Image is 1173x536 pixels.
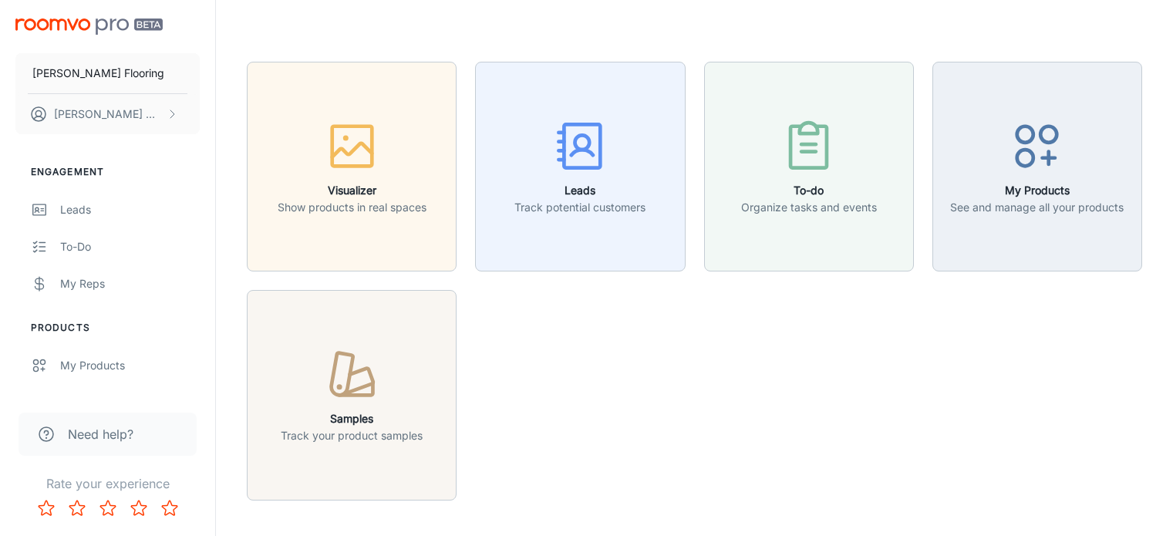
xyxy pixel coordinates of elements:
[932,62,1142,271] button: My ProductsSee and manage all your products
[704,158,914,174] a: To-doOrganize tasks and events
[475,158,685,174] a: LeadsTrack potential customers
[950,182,1124,199] h6: My Products
[278,199,426,216] p: Show products in real spaces
[60,357,200,374] div: My Products
[54,106,163,123] p: [PERSON_NAME] Wood
[932,158,1142,174] a: My ProductsSee and manage all your products
[93,493,123,524] button: Rate 3 star
[281,410,423,427] h6: Samples
[704,62,914,271] button: To-doOrganize tasks and events
[154,493,185,524] button: Rate 5 star
[15,19,163,35] img: Roomvo PRO Beta
[60,201,200,218] div: Leads
[514,199,645,216] p: Track potential customers
[60,394,200,411] div: Suppliers
[15,53,200,93] button: [PERSON_NAME] Flooring
[247,290,457,500] button: SamplesTrack your product samples
[31,493,62,524] button: Rate 1 star
[12,474,203,493] p: Rate your experience
[60,275,200,292] div: My Reps
[32,65,164,82] p: [PERSON_NAME] Flooring
[741,182,877,199] h6: To-do
[68,425,133,443] span: Need help?
[278,182,426,199] h6: Visualizer
[60,238,200,255] div: To-do
[247,386,457,402] a: SamplesTrack your product samples
[247,62,457,271] button: VisualizerShow products in real spaces
[123,493,154,524] button: Rate 4 star
[15,94,200,134] button: [PERSON_NAME] Wood
[62,493,93,524] button: Rate 2 star
[741,199,877,216] p: Organize tasks and events
[514,182,645,199] h6: Leads
[281,427,423,444] p: Track your product samples
[475,62,685,271] button: LeadsTrack potential customers
[950,199,1124,216] p: See and manage all your products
